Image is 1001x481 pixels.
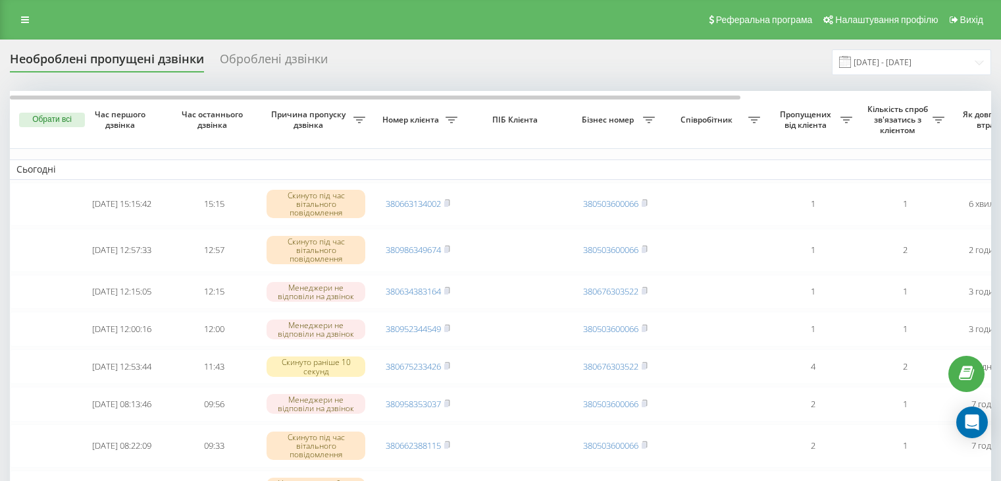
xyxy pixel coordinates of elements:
[76,275,168,310] td: [DATE] 12:15:05
[767,275,859,310] td: 1
[10,52,204,72] div: Необроблені пропущені дзвінки
[767,183,859,226] td: 1
[859,229,951,272] td: 2
[386,198,441,210] a: 380663134002
[475,115,558,125] span: ПІБ Клієнта
[168,387,260,422] td: 09:56
[583,360,638,372] a: 380676303522
[960,14,983,25] span: Вихід
[835,14,938,25] span: Налаштування профілю
[267,356,365,376] div: Скинуто раніше 10 секунд
[716,14,813,25] span: Реферальна програма
[668,115,748,125] span: Співробітник
[386,244,441,256] a: 380986349674
[859,387,951,422] td: 1
[76,349,168,384] td: [DATE] 12:53:44
[168,229,260,272] td: 12:57
[267,236,365,265] div: Скинуто під час вітального повідомлення
[576,115,643,125] span: Бізнес номер
[76,183,168,226] td: [DATE] 15:15:42
[168,424,260,468] td: 09:33
[859,424,951,468] td: 1
[220,52,328,72] div: Оброблені дзвінки
[168,275,260,310] td: 12:15
[386,439,441,451] a: 380662388115
[583,285,638,297] a: 380676303522
[767,387,859,422] td: 2
[583,198,638,210] a: 380503600066
[583,439,638,451] a: 380503600066
[773,109,840,130] span: Пропущених від клієнта
[583,244,638,256] a: 380503600066
[76,229,168,272] td: [DATE] 12:57:33
[76,387,168,422] td: [DATE] 08:13:46
[386,285,441,297] a: 380634383164
[767,312,859,347] td: 1
[178,109,249,130] span: Час останнього дзвінка
[267,394,365,414] div: Менеджери не відповіли на дзвінок
[267,282,365,302] div: Менеджери не відповіли на дзвінок
[583,323,638,335] a: 380503600066
[76,424,168,468] td: [DATE] 08:22:09
[859,312,951,347] td: 1
[767,229,859,272] td: 1
[386,323,441,335] a: 380952344549
[267,190,365,219] div: Скинуто під час вітального повідомлення
[386,360,441,372] a: 380675233426
[19,113,85,127] button: Обрати всі
[86,109,157,130] span: Час першого дзвінка
[267,109,353,130] span: Причина пропуску дзвінка
[859,183,951,226] td: 1
[865,104,933,135] span: Кількість спроб зв'язатись з клієнтом
[767,349,859,384] td: 4
[76,312,168,347] td: [DATE] 12:00:16
[956,407,988,438] div: Open Intercom Messenger
[378,115,446,125] span: Номер клієнта
[386,398,441,410] a: 380958353037
[859,349,951,384] td: 2
[583,398,638,410] a: 380503600066
[267,320,365,339] div: Менеджери не відповіли на дзвінок
[168,349,260,384] td: 11:43
[267,432,365,461] div: Скинуто під час вітального повідомлення
[767,424,859,468] td: 2
[168,183,260,226] td: 15:15
[168,312,260,347] td: 12:00
[859,275,951,310] td: 1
